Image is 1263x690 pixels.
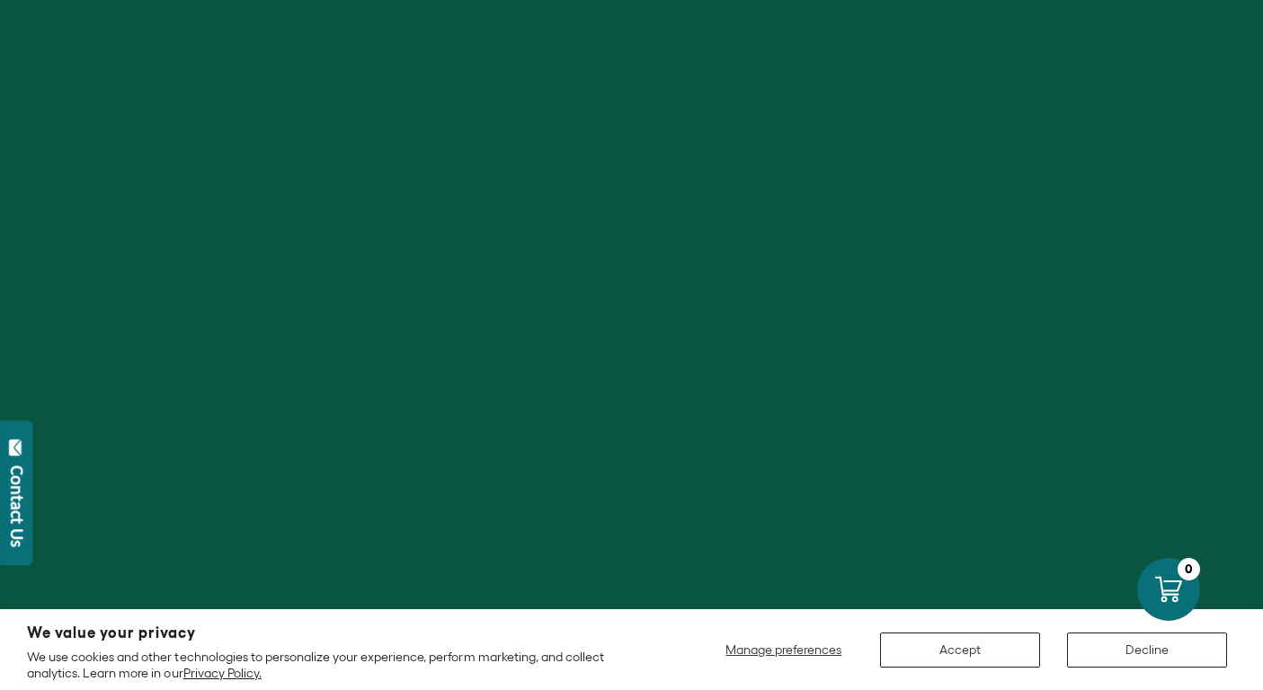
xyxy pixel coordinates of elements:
button: Manage preferences [715,632,853,668]
a: Privacy Policy. [183,666,262,680]
button: Decline [1067,632,1227,668]
button: Accept [880,632,1040,668]
div: Contact Us [8,465,26,547]
h2: We value your privacy [27,625,654,641]
div: 0 [1178,558,1200,580]
p: We use cookies and other technologies to personalize your experience, perform marketing, and coll... [27,649,654,681]
span: Manage preferences [725,642,841,657]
